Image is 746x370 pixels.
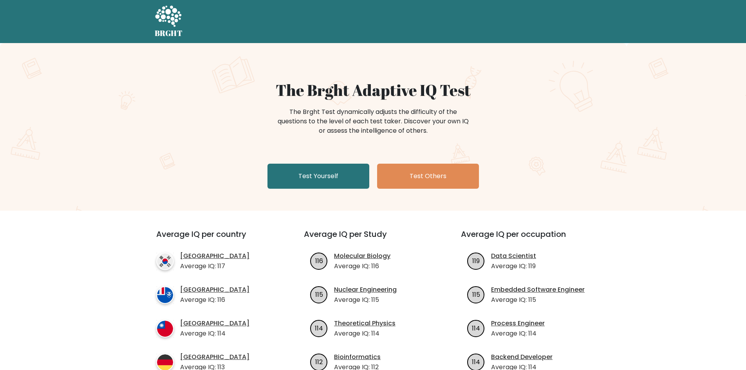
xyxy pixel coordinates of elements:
text: 112 [315,357,323,366]
a: Test Yourself [267,164,369,189]
a: Test Others [377,164,479,189]
text: 114 [472,357,480,366]
img: country [156,286,174,304]
text: 115 [472,290,480,299]
p: Average IQ: 114 [334,329,396,338]
a: Nuclear Engineering [334,285,397,294]
p: Average IQ: 117 [180,262,249,271]
p: Average IQ: 119 [491,262,536,271]
h5: BRGHT [155,29,183,38]
h3: Average IQ per occupation [461,229,599,248]
img: country [156,253,174,270]
img: country [156,320,174,338]
a: Data Scientist [491,251,536,261]
h3: Average IQ per country [156,229,276,248]
p: Average IQ: 116 [334,262,390,271]
a: Bioinformatics [334,352,381,362]
a: [GEOGRAPHIC_DATA] [180,285,249,294]
a: Backend Developer [491,352,553,362]
p: Average IQ: 116 [180,295,249,305]
h1: The Brght Adaptive IQ Test [182,81,564,99]
text: 116 [315,256,323,265]
text: 114 [315,323,323,332]
a: Theoretical Physics [334,319,396,328]
p: Average IQ: 114 [491,329,545,338]
a: [GEOGRAPHIC_DATA] [180,251,249,261]
a: [GEOGRAPHIC_DATA] [180,319,249,328]
text: 114 [472,323,480,332]
text: 115 [315,290,323,299]
a: Process Engineer [491,319,545,328]
p: Average IQ: 115 [334,295,397,305]
div: The Brght Test dynamically adjusts the difficulty of the questions to the level of each test take... [275,107,471,135]
a: BRGHT [155,3,183,40]
h3: Average IQ per Study [304,229,442,248]
a: [GEOGRAPHIC_DATA] [180,352,249,362]
p: Average IQ: 114 [180,329,249,338]
text: 119 [472,256,480,265]
p: Average IQ: 115 [491,295,585,305]
a: Molecular Biology [334,251,390,261]
a: Embedded Software Engineer [491,285,585,294]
